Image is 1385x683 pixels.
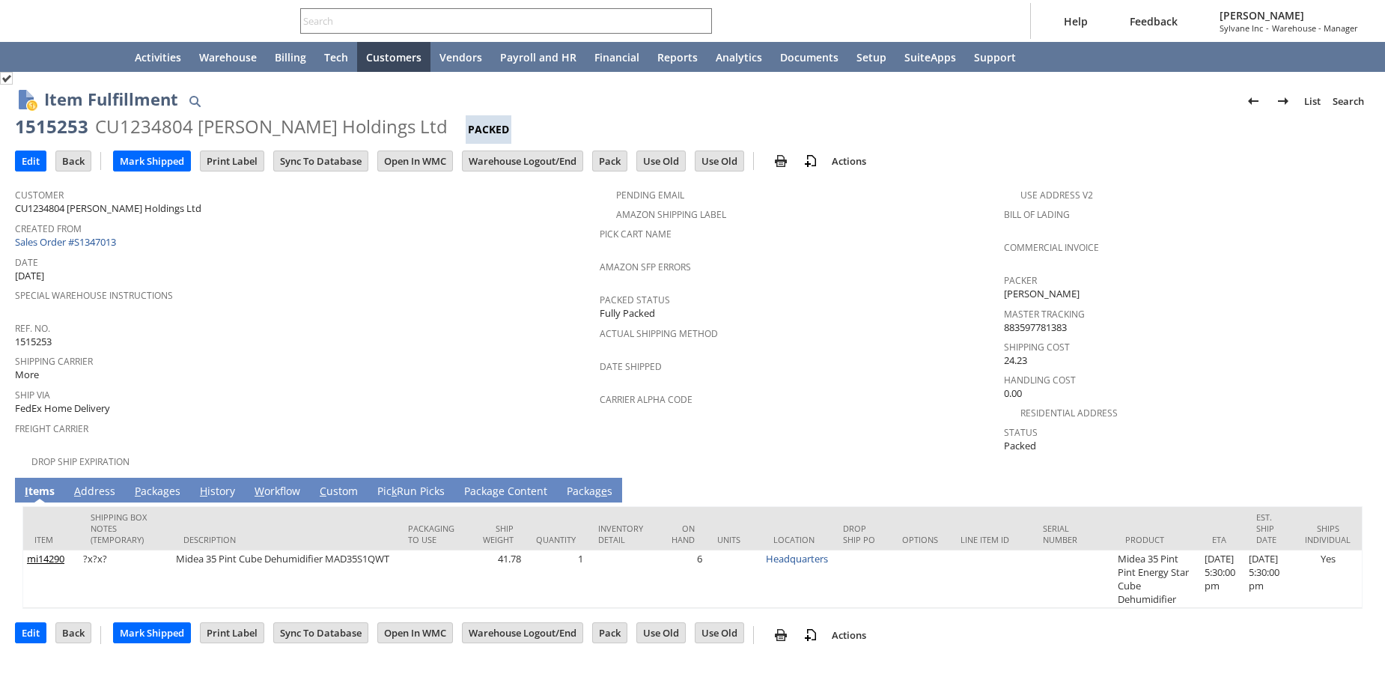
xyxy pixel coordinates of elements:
h1: Item Fulfillment [44,87,178,112]
a: Analytics [707,42,771,72]
input: Back [56,623,91,643]
span: A [74,484,81,498]
span: k [392,484,397,498]
img: print.svg [772,626,790,644]
a: mi14290 [27,552,64,565]
a: Home [90,42,126,72]
a: Actual Shipping Method [600,327,718,340]
div: Est. Ship Date [1256,512,1282,545]
a: Setup [847,42,895,72]
a: Financial [585,42,648,72]
td: ?x?x? [79,550,172,608]
td: [DATE] 5:30:00 pm [1201,550,1245,608]
div: Product [1125,534,1190,545]
div: ETA [1212,534,1234,545]
a: Master Tracking [1004,308,1085,321]
a: Payroll and HR [491,42,585,72]
a: Tech [315,42,357,72]
a: Package Content [460,484,551,500]
div: Location [773,534,821,545]
a: Freight Carrier [15,422,88,435]
span: - [1266,22,1269,34]
a: Warehouse [190,42,266,72]
a: Commercial Invoice [1004,241,1099,254]
input: Edit [16,623,46,643]
a: Special Warehouse Instructions [15,289,173,302]
span: Analytics [716,50,762,64]
span: More [15,368,39,382]
a: Actions [826,154,872,168]
span: e [601,484,607,498]
span: Customers [366,50,421,64]
td: 1 [525,550,587,608]
td: [DATE] 5:30:00 pm [1245,550,1294,608]
a: Pending Email [616,189,684,201]
span: Setup [856,50,886,64]
div: Units [717,534,751,545]
a: Customer [15,189,64,201]
a: Actions [826,628,872,642]
a: Support [965,42,1025,72]
div: On Hand [669,523,695,545]
input: Open In WMC [378,151,452,171]
input: Pack [593,623,627,643]
div: Packaging to Use [408,523,458,545]
a: Status [1004,426,1038,439]
a: SuiteApps [895,42,965,72]
a: Date Shipped [600,360,662,373]
div: Shipping Box Notes (Temporary) [91,512,161,545]
span: g [493,484,499,498]
span: [DATE] [15,269,44,283]
a: Pick Cart Name [600,228,672,240]
a: Reports [648,42,707,72]
span: Tech [324,50,348,64]
a: Search [1327,89,1370,113]
a: Ref. No. [15,322,50,335]
img: Quick Find [186,92,204,110]
span: 24.23 [1004,353,1027,368]
a: Date [15,256,38,269]
span: Warehouse [199,50,257,64]
span: Help [1064,14,1088,28]
input: Print Label [201,151,264,171]
img: add-record.svg [802,626,820,644]
svg: Search [691,12,709,30]
a: Created From [15,222,82,235]
div: Drop Ship PO [843,523,880,545]
img: Next [1274,92,1292,110]
a: Drop Ship Expiration [31,455,130,468]
span: C [320,484,326,498]
input: Use Old [637,151,685,171]
a: Amazon SFP Errors [600,261,691,273]
a: Billing [266,42,315,72]
span: Feedback [1130,14,1178,28]
input: Sync To Database [274,151,368,171]
div: 1515253 [15,115,88,139]
span: 883597781383 [1004,321,1067,335]
div: Shortcuts [54,42,90,72]
div: Serial Number [1043,523,1104,545]
a: Bill Of Lading [1004,208,1070,221]
a: Residential Address [1020,407,1118,419]
div: Description [183,534,386,545]
input: Pack [593,151,627,171]
span: Packed [1004,439,1036,453]
img: add-record.svg [802,152,820,170]
span: H [200,484,207,498]
span: Reports [657,50,698,64]
div: Packed [466,115,511,144]
a: PickRun Picks [374,484,448,500]
img: print.svg [772,152,790,170]
a: Vendors [430,42,491,72]
div: CU1234804 [PERSON_NAME] Holdings Ltd [95,115,448,139]
svg: Shortcuts [63,48,81,66]
span: 0.00 [1004,386,1022,401]
div: Ships Individual [1305,523,1351,545]
span: Warehouse - Manager [1272,22,1358,34]
a: Sales Order #S1347013 [15,235,120,249]
span: Support [974,50,1016,64]
span: Documents [780,50,838,64]
a: Handling Cost [1004,374,1076,386]
div: Quantity [536,534,576,545]
input: Print Label [201,623,264,643]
